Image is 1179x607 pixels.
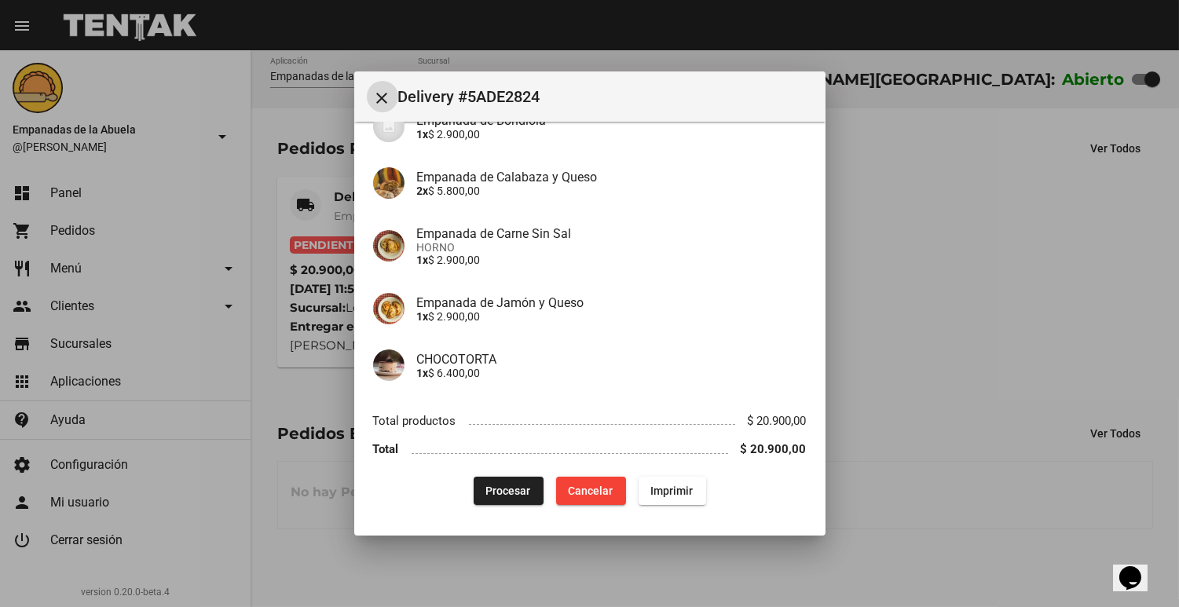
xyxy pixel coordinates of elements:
b: 2x [417,185,429,197]
img: 63b7378a-f0c8-4df4-8df5-8388076827c7.jpg [373,167,405,199]
button: Procesar [474,477,544,505]
span: Procesar [486,485,531,497]
p: $ 2.900,00 [417,254,807,266]
p: $ 6.400,00 [417,367,807,379]
span: Delivery #5ADE2824 [398,84,813,109]
button: Cancelar [556,477,626,505]
li: Total productos $ 20.900,00 [373,406,807,435]
img: 5a6befab-8c3e-44e5-b4b8-a62981a8c36b.jpg [373,349,405,381]
b: 1x [417,128,429,141]
p: $ 2.900,00 [417,310,807,323]
iframe: chat widget [1113,544,1163,591]
h4: Empanada de Carne Sin Sal [417,226,807,241]
li: Total $ 20.900,00 [373,435,807,464]
span: HORNO [417,241,807,254]
h4: Empanada de Jamón y Queso [417,295,807,310]
span: Cancelar [569,485,613,497]
b: 1x [417,254,429,266]
button: Cerrar [367,81,398,112]
b: 1x [417,310,429,323]
button: Imprimir [639,477,706,505]
b: 1x [417,367,429,379]
img: 07c47add-75b0-4ce5-9aba-194f44787723.jpg [373,111,405,142]
h4: Empanada de Calabaza y Queso [417,170,807,185]
mat-icon: Cerrar [373,89,392,108]
p: $ 5.800,00 [417,185,807,197]
p: $ 2.900,00 [417,128,807,141]
h4: CHOCOTORTA [417,352,807,367]
img: 72c15bfb-ac41-4ae4-a4f2-82349035ab42.jpg [373,293,405,324]
span: Imprimir [651,485,694,497]
img: 3ba6cc71-d359-477a-a13f-115edf265f6d.jpg [373,230,405,261]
